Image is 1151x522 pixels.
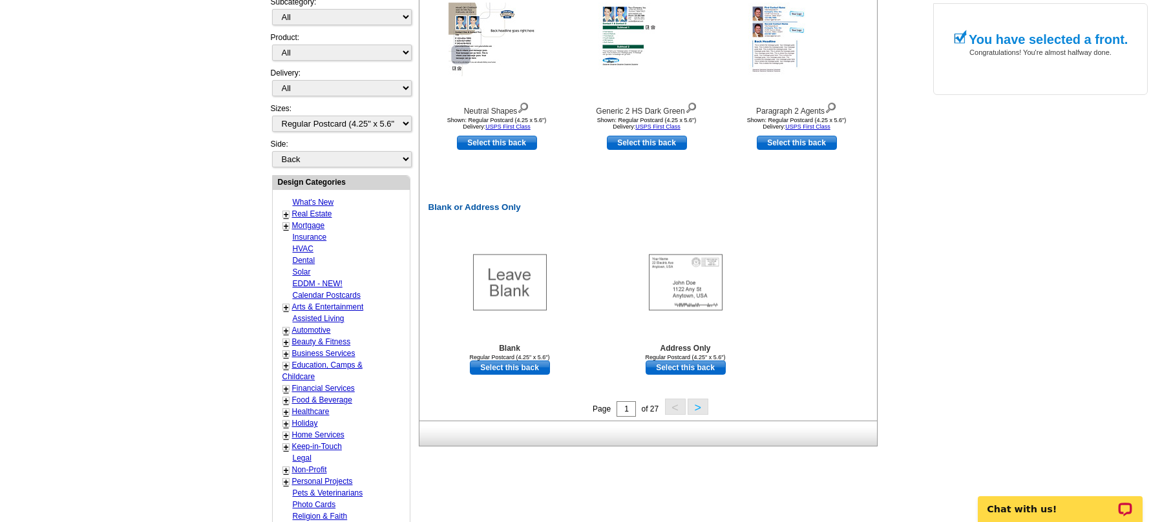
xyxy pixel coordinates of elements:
[726,117,868,130] div: Shown: Regular Postcard (4.25 x 5.6") Delivery:
[439,354,581,360] div: Regular Postcard (4.25" x 5.6")
[660,344,710,353] b: Address Only
[284,430,289,441] a: +
[292,395,352,404] a: Food & Beverage
[757,136,837,150] a: use this design
[293,279,343,288] a: EDDM - NEW!
[485,123,531,130] a: USPS First Class
[271,32,410,67] div: Product:
[284,407,289,417] a: +
[292,477,353,486] a: Personal Projects
[284,395,289,406] a: +
[785,123,830,130] a: USPS First Class
[292,419,318,428] a: Holiday
[293,256,315,265] a: Dental
[607,136,687,150] a: use this design
[292,465,327,474] a: Non-Profit
[292,407,330,416] a: Healthcare
[293,500,336,509] a: Photo Cards
[293,233,327,242] a: Insurance
[748,3,845,76] img: Paragraph 2 Agents
[282,360,363,381] a: Education, Camps & Childcare
[271,138,410,169] div: Side:
[284,209,289,220] a: +
[293,291,361,300] a: Calendar Postcards
[646,360,726,375] a: use this design
[293,512,348,521] a: Religion & Faith
[271,67,410,103] div: Delivery:
[449,3,545,76] img: Neutral Shapes
[284,419,289,429] a: +
[292,337,351,346] a: Beauty & Fitness
[688,399,708,415] button: >
[499,344,520,353] b: Blank
[641,404,659,413] span: of 27
[598,3,695,76] img: Generic 2 HS Dark Green
[293,454,312,463] a: Legal
[576,117,718,130] div: Shown: Regular Postcard (4.25 x 5.6") Delivery:
[292,349,355,358] a: Business Services
[284,477,289,487] a: +
[293,244,313,253] a: HVAC
[284,326,289,336] a: +
[284,337,289,348] a: +
[953,30,967,44] img: check_mark.png
[292,442,342,451] a: Keep-in-Touch
[457,136,537,150] a: use this design
[517,99,529,114] img: view design details
[292,430,344,439] a: Home Services
[284,302,289,313] a: +
[292,209,332,218] a: Real Estate
[284,442,289,452] a: +
[470,360,550,375] a: use this design
[426,117,568,130] div: Shown: Regular Postcard (4.25 x 5.6") Delivery:
[649,255,723,311] img: Addresses Only
[284,465,289,475] a: +
[293,198,334,207] a: What's New
[473,255,547,311] img: Blank Template
[593,404,611,413] span: Page
[292,221,325,230] a: Mortgage
[665,399,686,415] button: <
[293,267,311,277] a: Solar
[273,176,410,188] div: Design Categories
[426,99,568,117] div: Neutral Shapes
[969,32,1128,47] h1: You have selected a front.
[635,123,681,130] a: USPS First Class
[271,103,410,138] div: Sizes:
[685,99,697,114] img: view design details
[969,481,1151,522] iframe: LiveChat chat widget
[292,326,331,335] a: Automotive
[293,488,363,497] a: Pets & Veterinarians
[726,99,868,117] div: Paragraph 2 Agents
[576,99,718,117] div: Generic 2 HS Dark Green
[825,99,837,114] img: view design details
[284,221,289,231] a: +
[284,360,289,371] a: +
[422,202,880,213] h2: Blank or Address Only
[293,314,344,323] a: Assisted Living
[284,349,289,359] a: +
[284,384,289,394] a: +
[615,354,757,360] div: Regular Postcard (4.25" x 5.6")
[292,302,364,311] a: Arts & Entertainment
[969,36,1112,56] span: Congratulations! You're almost halfway done.
[292,384,355,393] a: Financial Services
